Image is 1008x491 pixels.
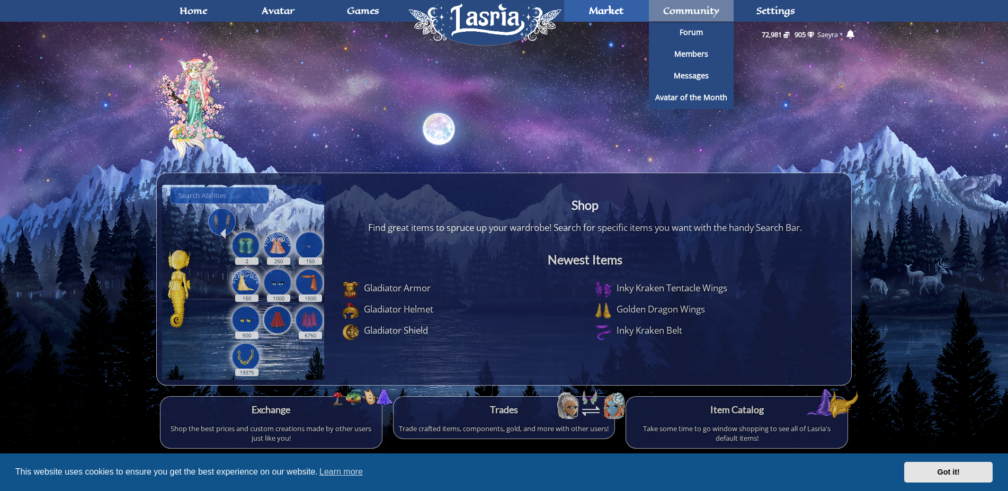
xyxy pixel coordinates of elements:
[335,324,587,340] span: Gladiator Shield
[151,38,857,159] a: Avatar
[589,6,623,15] span: Market
[318,464,364,480] a: learn more about cookies
[162,185,383,380] img: Shop
[335,250,835,270] h1: Newest Items
[587,282,840,298] span: Inky Kraken Tentacle Wings
[151,38,261,159] img: Avatar
[557,389,625,419] img: Trades
[15,464,896,480] span: This website uses cookies to ensure you get the best experience on our website.
[335,221,835,234] div: Find great items to spruce up your wardrobe! Search for specific items you want with the handy Se...
[335,303,587,319] span: Gladiator Helmet
[399,424,610,433] div: Trade crafted items, components, gold, and more with other users!
[335,282,587,298] span: Gladiator Armor
[762,30,782,39] span: 72,981
[166,402,377,417] h1: Exchange
[337,303,364,319] img: Gladiator Helmet
[388,391,621,454] a: Trades Trades Trade crafted items, components, gold, and more with other users!
[337,282,364,298] img: Gladiator Armor
[680,29,703,36] span: Forum
[399,402,610,417] h1: Trades
[262,6,295,15] span: Avatar
[166,424,377,443] div: Shop the best prices and custom creations made by other users just like you!
[807,389,858,418] img: Item Catalog
[631,424,842,443] div: Take some time to go window shopping to see all of Lasria's default items!
[904,462,993,483] a: dismiss cookie message
[649,87,734,109] a: Avatar of the Month
[587,303,840,319] span: Golden Dragon Wings
[335,195,835,215] h1: Shop
[405,45,564,94] a: Home
[590,303,617,319] img: Golden Dragon Wings
[347,6,379,15] span: Games
[333,389,393,405] img: Exchange
[663,6,719,15] span: Community
[817,30,838,39] a: Saeyra
[590,282,617,298] img: Inky Kraken Tentacle Wings
[655,94,727,101] span: Avatar of the Month
[337,324,364,340] img: Gladiator Shield
[649,22,734,44] a: Forum
[155,391,388,454] a: Exchange Exchange Shop the best prices and custom creations made by other users just like you!
[590,324,617,340] img: Inky Kraken Belt
[620,391,853,454] a: Item Catalog Item Catalog Take some time to go window shopping to see all of Lasria's default items!
[649,44,734,66] a: Members
[759,27,790,42] a: 72,981
[791,27,817,42] a: 905
[795,30,806,39] span: 905
[631,402,842,417] h1: Item Catalog
[649,66,734,87] a: Messages
[674,72,709,79] span: Messages
[674,50,708,58] span: Members
[151,167,857,391] a: Shop Shop Find great items to spruce up your wardrobe! Search for specific items you want with th...
[180,6,207,15] span: Home
[756,6,795,15] span: Settings
[587,324,840,340] span: Inky Kraken Belt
